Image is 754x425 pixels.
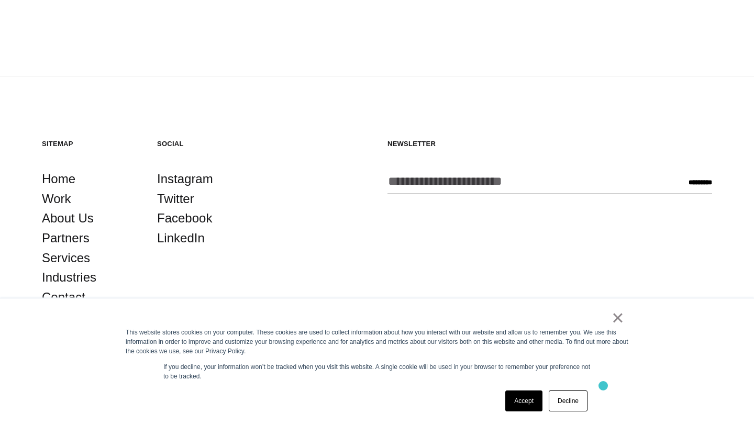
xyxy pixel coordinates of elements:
[612,313,624,322] a: ×
[157,208,212,228] a: Facebook
[42,287,85,307] a: Contact
[42,139,136,148] h5: Sitemap
[126,328,628,356] div: This website stores cookies on your computer. These cookies are used to collect information about...
[42,248,90,268] a: Services
[42,267,96,287] a: Industries
[505,390,542,411] a: Accept
[157,139,251,148] h5: Social
[42,169,75,189] a: Home
[42,208,94,228] a: About Us
[157,228,205,248] a: LinkedIn
[163,362,591,381] p: If you decline, your information won’t be tracked when you visit this website. A single cookie wi...
[549,390,587,411] a: Decline
[42,228,90,248] a: Partners
[42,189,71,209] a: Work
[157,169,213,189] a: Instagram
[157,189,194,209] a: Twitter
[387,139,712,148] h5: Newsletter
